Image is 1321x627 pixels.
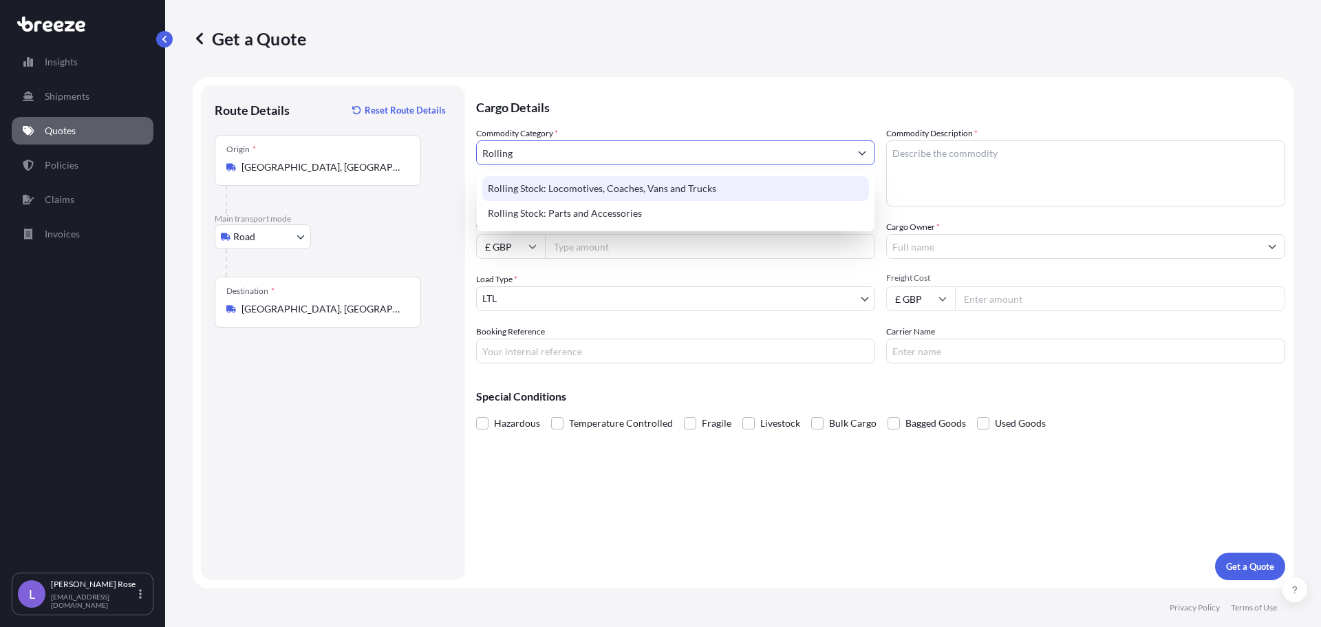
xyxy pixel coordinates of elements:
span: Load Type [476,273,517,286]
p: Privacy Policy [1170,602,1220,613]
span: Road [233,230,255,244]
div: Destination [226,286,275,297]
button: Select transport [215,224,311,249]
div: Suggestions [482,176,869,226]
span: Temperature Controlled [569,413,673,434]
input: Enter amount [955,286,1285,311]
div: Rolling Stock: Locomotives, Coaches, Vans and Trucks [482,176,869,201]
button: Show suggestions [1260,234,1285,259]
p: Claims [45,193,74,206]
label: Booking Reference [476,325,545,339]
p: Invoices [45,227,80,241]
span: Fragile [702,413,731,434]
input: Origin [241,160,404,174]
p: Main transport mode [215,213,451,224]
label: Commodity Category [476,127,558,140]
p: Get a Quote [1226,560,1274,573]
label: Cargo Owner [886,220,940,234]
span: L [29,587,35,601]
span: Livestock [760,413,800,434]
p: Shipments [45,89,89,103]
span: Bulk Cargo [829,413,877,434]
span: LTL [482,292,497,306]
p: [EMAIL_ADDRESS][DOMAIN_NAME] [51,593,136,609]
input: Your internal reference [476,339,875,363]
input: Destination [241,302,404,316]
label: Commodity Description [886,127,978,140]
input: Type amount [545,234,875,259]
p: Reset Route Details [365,103,446,117]
span: Commodity Value [476,220,875,231]
label: Carrier Name [886,325,935,339]
p: Cargo Details [476,85,1285,127]
input: Full name [887,234,1260,259]
p: [PERSON_NAME] Rose [51,579,136,590]
p: Route Details [215,102,290,118]
div: Rolling Stock: Parts and Accessories [482,201,869,226]
p: Get a Quote [193,28,306,50]
span: Used Goods [995,413,1046,434]
button: Show suggestions [850,140,874,165]
p: Terms of Use [1231,602,1277,613]
p: Insights [45,55,78,69]
span: Freight Cost [886,273,1285,284]
p: Quotes [45,124,76,138]
span: Bagged Goods [905,413,966,434]
input: Enter name [886,339,1285,363]
input: Select a commodity type [477,140,850,165]
span: Hazardous [494,413,540,434]
p: Policies [45,158,78,172]
div: Origin [226,144,256,155]
p: Special Conditions [476,391,1285,402]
